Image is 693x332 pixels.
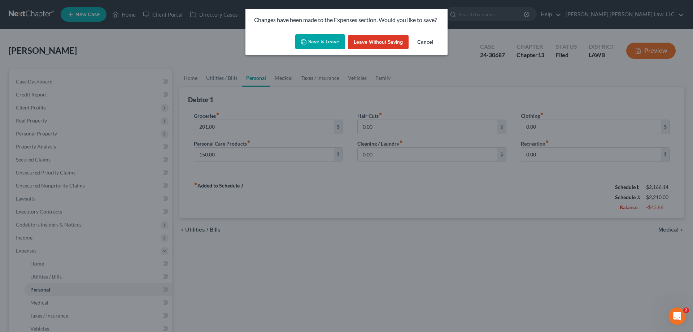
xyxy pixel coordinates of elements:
[668,307,686,325] iframe: Intercom live chat
[348,35,409,49] button: Leave without Saving
[254,16,439,24] p: Changes have been made to the Expenses section. Would you like to save?
[295,34,345,49] button: Save & Leave
[411,35,439,49] button: Cancel
[683,307,689,313] span: 2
